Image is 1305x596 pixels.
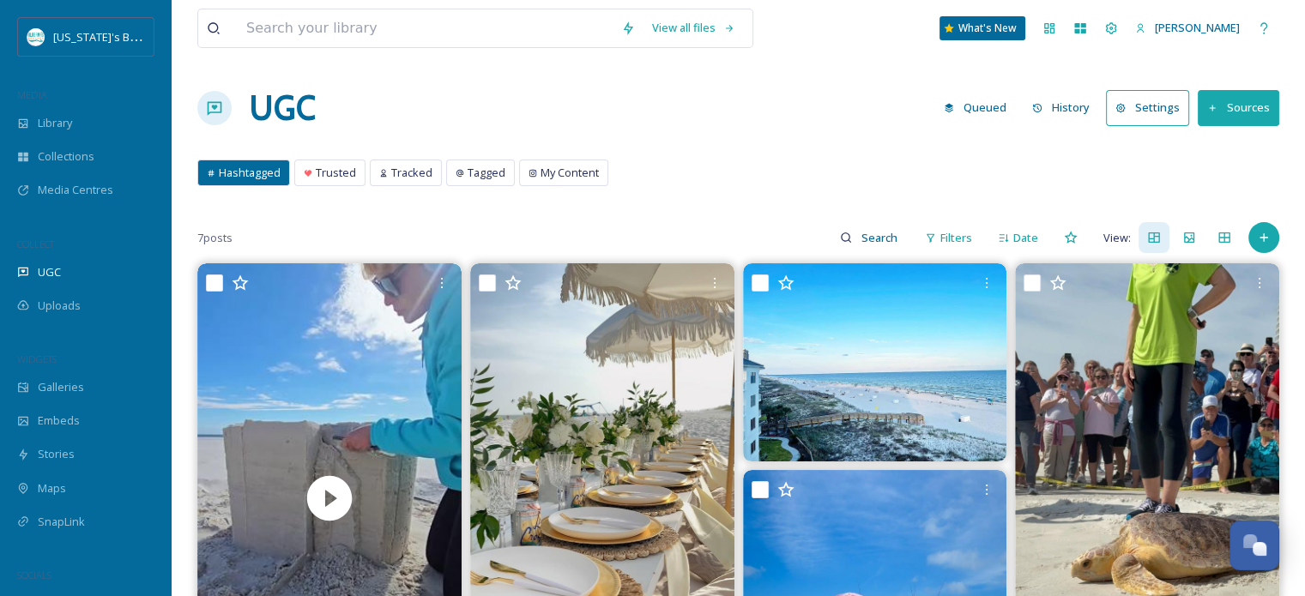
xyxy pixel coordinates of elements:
[38,148,94,165] span: Collections
[38,480,66,497] span: Maps
[935,91,1015,124] button: Queued
[391,165,432,181] span: Tracked
[1106,90,1189,125] button: Settings
[468,165,505,181] span: Tagged
[935,91,1024,124] a: Queued
[38,514,85,530] span: SnapLink
[38,298,81,314] span: Uploads
[17,88,47,101] span: MEDIA
[53,28,167,45] span: [US_STATE]'s Beaches
[38,412,80,429] span: Embeds
[38,115,72,131] span: Library
[1229,521,1279,570] button: Open Chat
[38,379,84,395] span: Galleries
[1155,20,1240,35] span: [PERSON_NAME]
[1024,91,1098,124] button: History
[27,28,45,45] img: download.png
[17,352,57,365] span: WIDGETS
[643,11,744,45] a: View all files
[1198,90,1279,125] button: Sources
[1024,91,1107,124] a: History
[316,165,356,181] span: Trusted
[1106,90,1198,125] a: Settings
[852,220,908,255] input: Search
[1127,11,1248,45] a: [PERSON_NAME]
[238,9,613,47] input: Search your library
[38,182,113,198] span: Media Centres
[940,230,972,246] span: Filters
[249,82,316,134] a: UGC
[939,16,1025,40] a: What's New
[17,238,54,250] span: COLLECT
[17,569,51,581] span: SOCIALS
[743,263,1007,461] img: 504535845_18037238588646051_276288306886154822_n.jpg
[1013,230,1038,246] span: Date
[38,446,75,462] span: Stories
[1103,230,1131,246] span: View:
[197,230,233,246] span: 7 posts
[219,165,281,181] span: Hashtagged
[541,165,599,181] span: My Content
[38,264,61,280] span: UGC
